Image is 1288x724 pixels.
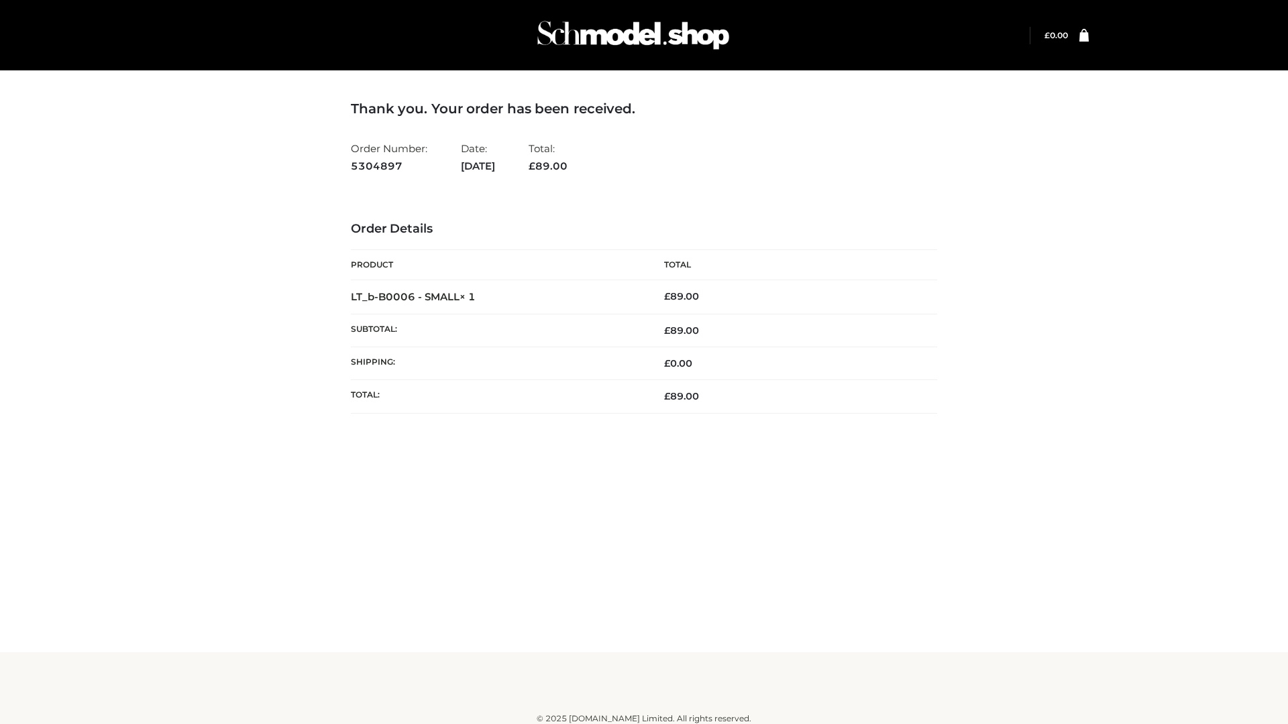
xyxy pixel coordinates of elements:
li: Order Number: [351,137,427,178]
span: 89.00 [664,324,699,337]
li: Total: [529,137,568,178]
span: £ [664,290,670,302]
span: £ [664,390,670,402]
span: £ [1044,30,1050,40]
strong: 5304897 [351,158,427,175]
span: 89.00 [529,160,568,172]
span: £ [664,324,670,337]
bdi: 0.00 [664,357,692,369]
th: Total: [351,380,644,413]
span: £ [664,357,670,369]
h3: Order Details [351,222,937,237]
th: Product [351,250,644,280]
strong: × 1 [460,290,476,303]
img: Schmodel Admin 964 [533,9,734,62]
th: Subtotal: [351,314,644,347]
li: Date: [461,137,495,178]
a: £0.00 [1044,30,1068,40]
bdi: 0.00 [1044,30,1068,40]
strong: [DATE] [461,158,495,175]
span: 89.00 [664,390,699,402]
strong: LT_b-B0006 - SMALL [351,290,476,303]
h3: Thank you. Your order has been received. [351,101,937,117]
span: £ [529,160,535,172]
bdi: 89.00 [664,290,699,302]
th: Total [644,250,937,280]
th: Shipping: [351,347,644,380]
